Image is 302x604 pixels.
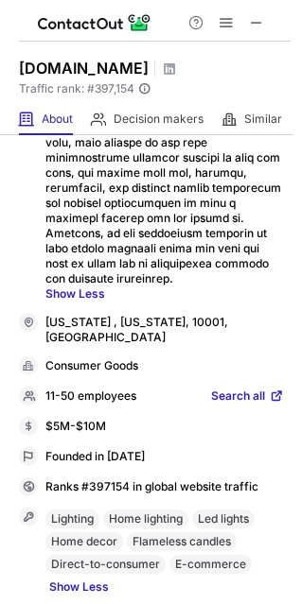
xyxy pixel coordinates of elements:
div: Flameless candles [127,532,237,551]
span: Search all [211,388,265,406]
div: [US_STATE] , [US_STATE], 10001, [GEOGRAPHIC_DATA] [45,315,284,345]
span: Similar [244,112,282,127]
div: Ranks #397154 in global website traffic [45,479,284,496]
a: Search all [211,388,284,406]
span: Traffic rank: # 397,154 [19,82,134,95]
div: Founded in [DATE] [45,449,284,466]
div: Home lighting [103,509,188,528]
h1: [DOMAIN_NAME] [19,57,149,79]
div: Direct-to-consumer [45,555,166,574]
div: Home decor [45,532,123,551]
img: ContactOut v5.3.10 [38,11,151,34]
span: About [42,112,73,127]
span: Decision makers [114,112,204,127]
div: Consumer Goods [45,358,284,375]
a: Show Less [45,286,284,302]
p: 11-50 employees [45,388,136,406]
div: E-commerce [169,555,252,574]
a: Show Less [49,578,284,596]
div: $5M-$10M [45,419,284,436]
div: Led lights [192,509,255,528]
div: Lighting [45,509,99,528]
